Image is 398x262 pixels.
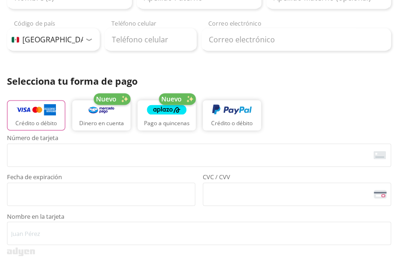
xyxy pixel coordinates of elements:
span: Fecha de expiración [7,174,195,182]
p: Pago a quincenas [144,119,190,128]
input: Correo electrónico [201,28,391,51]
p: Crédito o débito [211,119,253,128]
iframe: Iframe del número de tarjeta asegurada [11,146,387,164]
p: Selecciona tu forma de pago [7,74,391,88]
img: svg+xml;base64,PD94bWwgdmVyc2lvbj0iMS4wIiBlbmNvZGluZz0iVVRGLTgiPz4KPHN2ZyB3aWR0aD0iMzk2cHgiIGhlaW... [7,247,35,256]
span: Nombre en la tarjeta [7,213,391,222]
p: Crédito o débito [15,119,57,128]
span: Número de tarjeta [7,135,391,143]
button: Pago a quincenas [137,100,196,130]
iframe: Iframe de la fecha de caducidad de la tarjeta asegurada [11,185,191,203]
button: Crédito o débito [7,100,65,130]
input: Teléfono celular [104,28,197,51]
button: Dinero en cuenta [72,100,130,130]
img: card [373,151,386,159]
p: Dinero en cuenta [79,119,124,128]
span: CVC / CVV [203,174,391,182]
span: Nuevo [96,94,117,104]
iframe: Iframe del código de seguridad de la tarjeta asegurada [207,185,387,203]
button: Crédito o débito [203,100,261,130]
img: MX [12,37,19,42]
span: Nuevo [161,94,182,104]
input: Nombre en la tarjeta [7,222,391,245]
